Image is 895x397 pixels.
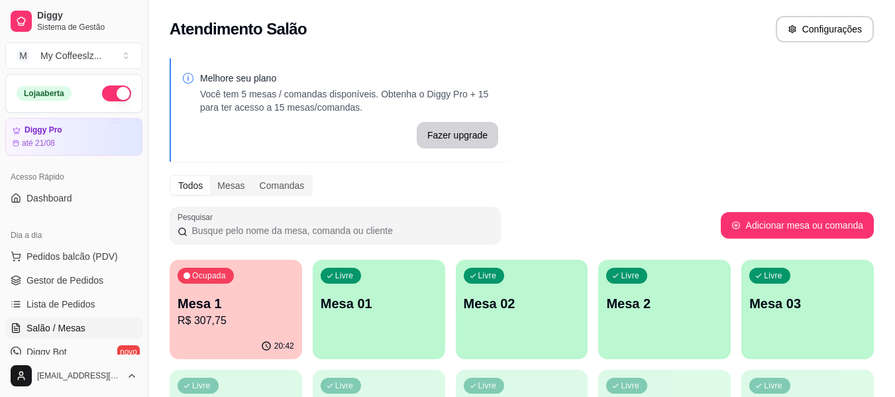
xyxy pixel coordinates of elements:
[37,370,121,381] span: [EMAIL_ADDRESS][DOMAIN_NAME]
[5,5,142,37] a: DiggySistema de Gestão
[171,176,210,195] div: Todos
[26,321,85,335] span: Salão / Mesas
[5,270,142,291] a: Gestor de Pedidos
[37,22,137,32] span: Sistema de Gestão
[187,224,493,237] input: Pesquisar
[5,225,142,246] div: Dia a dia
[22,138,55,148] article: até 21/08
[621,380,639,391] p: Livre
[102,85,131,101] button: Alterar Status
[5,188,142,209] a: Dashboard
[26,345,67,359] span: Diggy Bot
[252,176,312,195] div: Comandas
[5,42,142,69] button: Select a team
[606,294,723,313] p: Mesa 2
[721,212,874,239] button: Adicionar mesa ou comanda
[464,294,580,313] p: Mesa 02
[178,313,294,329] p: R$ 307,75
[25,125,62,135] article: Diggy Pro
[17,86,72,101] div: Loja aberta
[200,87,498,114] p: Você tem 5 mesas / comandas disponíveis. Obtenha o Diggy Pro + 15 para ter acesso a 15 mesas/coma...
[200,72,498,85] p: Melhore seu plano
[170,260,302,359] button: OcupadaMesa 1R$ 307,7520:42
[178,211,217,223] label: Pesquisar
[26,298,95,311] span: Lista de Pedidos
[170,19,307,40] h2: Atendimento Salão
[26,250,118,263] span: Pedidos balcão (PDV)
[210,176,252,195] div: Mesas
[741,260,874,359] button: LivreMesa 03
[5,294,142,315] a: Lista de Pedidos
[178,294,294,313] p: Mesa 1
[321,294,437,313] p: Mesa 01
[5,360,142,392] button: [EMAIL_ADDRESS][DOMAIN_NAME]
[274,341,294,351] p: 20:42
[5,166,142,188] div: Acesso Rápido
[749,294,866,313] p: Mesa 03
[5,341,142,363] a: Diggy Botnovo
[417,122,498,148] button: Fazer upgrade
[776,16,874,42] button: Configurações
[26,192,72,205] span: Dashboard
[37,10,137,22] span: Diggy
[335,380,354,391] p: Livre
[335,270,354,281] p: Livre
[192,380,211,391] p: Livre
[478,270,497,281] p: Livre
[5,118,142,156] a: Diggy Proaté 21/08
[40,49,101,62] div: My Coffeeslz ...
[764,380,782,391] p: Livre
[5,246,142,267] button: Pedidos balcão (PDV)
[192,270,226,281] p: Ocupada
[456,260,588,359] button: LivreMesa 02
[5,317,142,339] a: Salão / Mesas
[17,49,30,62] span: M
[764,270,782,281] p: Livre
[313,260,445,359] button: LivreMesa 01
[598,260,731,359] button: LivreMesa 2
[26,274,103,287] span: Gestor de Pedidos
[621,270,639,281] p: Livre
[478,380,497,391] p: Livre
